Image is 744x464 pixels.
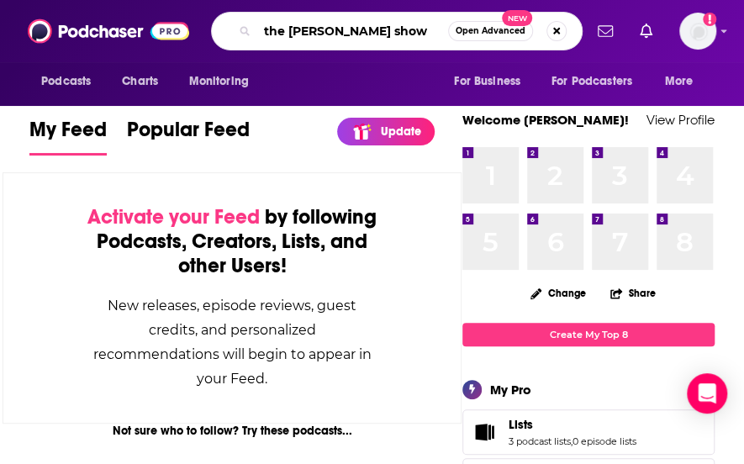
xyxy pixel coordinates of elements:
button: Share [609,277,657,309]
a: Lists [509,417,636,432]
span: , [571,435,573,447]
span: Charts [122,70,158,93]
span: Podcasts [41,70,91,93]
span: Activate your Feed [87,204,260,229]
div: Search podcasts, credits, & more... [211,12,583,50]
span: My Feed [29,117,107,152]
span: Popular Feed [127,117,250,152]
button: open menu [653,66,715,98]
button: open menu [541,66,657,98]
span: For Podcasters [551,70,632,93]
a: My Feed [29,117,107,156]
div: Open Intercom Messenger [687,373,727,414]
div: My Pro [490,382,531,398]
a: Welcome [PERSON_NAME]! [462,112,629,128]
a: Update [337,118,435,145]
span: New [502,10,532,26]
span: Lists [462,409,715,455]
span: More [665,70,694,93]
img: User Profile [679,13,716,50]
button: Show profile menu [679,13,716,50]
div: by following Podcasts, Creators, Lists, and other Users! [87,205,377,278]
a: Charts [111,66,168,98]
a: Popular Feed [127,117,250,156]
button: Change [520,282,596,303]
a: View Profile [646,112,715,128]
div: Not sure who to follow? Try these podcasts... [3,424,462,438]
a: 0 episode lists [573,435,636,447]
span: For Business [454,70,520,93]
a: Show notifications dropdown [591,17,620,45]
div: New releases, episode reviews, guest credits, and personalized recommendations will begin to appe... [87,293,377,391]
svg: Add a profile image [703,13,716,26]
button: open menu [29,66,113,98]
a: Lists [468,420,502,444]
span: Lists [509,417,533,432]
button: open menu [177,66,270,98]
span: Monitoring [188,70,248,93]
button: Open AdvancedNew [448,21,533,41]
input: Search podcasts, credits, & more... [257,18,448,45]
a: 3 podcast lists [509,435,571,447]
span: Open Advanced [456,27,525,35]
a: Show notifications dropdown [633,17,659,45]
p: Update [381,124,421,139]
img: Podchaser - Follow, Share and Rate Podcasts [28,15,189,47]
span: Logged in as jessicalaino [679,13,716,50]
button: open menu [442,66,541,98]
a: Create My Top 8 [462,323,715,345]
